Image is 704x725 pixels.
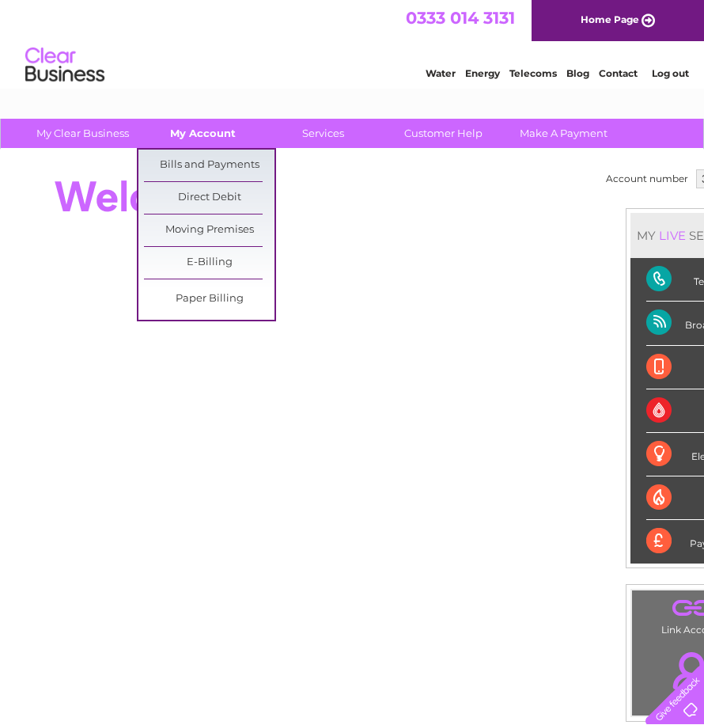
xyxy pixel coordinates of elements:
[144,182,274,214] a: Direct Debit
[144,247,274,279] a: E-Billing
[25,41,105,89] img: logo.png
[509,67,557,79] a: Telecoms
[498,119,629,148] a: Make A Payment
[566,67,589,79] a: Blog
[652,67,689,79] a: Log out
[602,165,692,192] td: Account number
[144,214,274,246] a: Moving Premises
[599,67,638,79] a: Contact
[258,119,388,148] a: Services
[378,119,509,148] a: Customer Help
[465,67,500,79] a: Energy
[406,8,515,28] a: 0333 014 3131
[144,150,274,181] a: Bills and Payments
[138,119,268,148] a: My Account
[17,119,148,148] a: My Clear Business
[144,283,274,315] a: Paper Billing
[426,67,456,79] a: Water
[656,228,689,243] div: LIVE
